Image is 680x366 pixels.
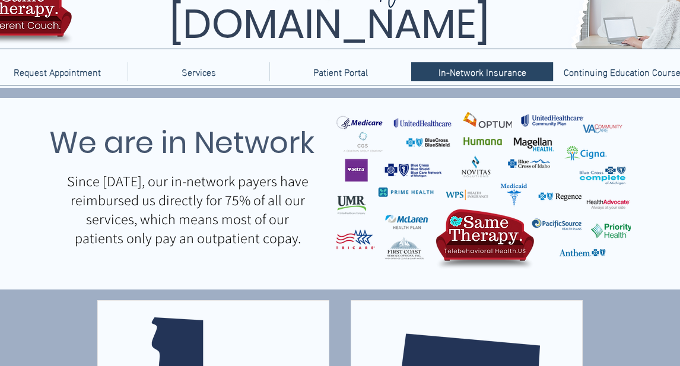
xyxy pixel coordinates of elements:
p: Request Appointment [8,62,107,81]
img: TelebehavioralHealth.US In-Network Insurances [336,101,631,274]
span: We are in Network [49,122,314,164]
p: Since [DATE], our in-network payers have reimbursed us directly for 75% of all our services, whic... [65,171,310,247]
p: Patient Portal [307,62,374,81]
p: Services [176,62,222,81]
a: In-Network Insurance [411,62,553,81]
a: Patient Portal [269,62,411,81]
p: In-Network Insurance [433,62,532,81]
div: Services [128,62,269,81]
